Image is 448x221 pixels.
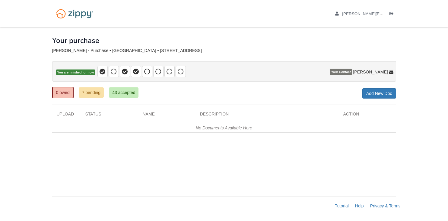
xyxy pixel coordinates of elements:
a: 0 owed [52,87,74,98]
a: Privacy & Terms [370,203,401,208]
span: [PERSON_NAME] [353,69,388,75]
div: Status [81,111,138,120]
a: Log out [389,11,396,18]
div: Description [195,111,339,120]
img: Logo [52,6,97,21]
a: Tutorial [335,203,349,208]
h1: Your purchase [52,37,99,44]
span: Your Contact [330,69,352,75]
a: edit profile [335,11,445,18]
span: cody@archmailledesigns.com [342,11,445,16]
a: Help [355,203,364,208]
div: Action [339,111,396,120]
div: [PERSON_NAME] - Purchase • [GEOGRAPHIC_DATA] • [STREET_ADDRESS] [52,48,396,53]
div: Upload [52,111,81,120]
em: No Documents Available Here [196,125,252,130]
a: 7 pending [79,87,104,98]
a: 43 accepted [109,87,138,98]
span: You are finished for now [56,70,95,75]
a: Add New Doc [362,88,396,99]
div: Name [138,111,195,120]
